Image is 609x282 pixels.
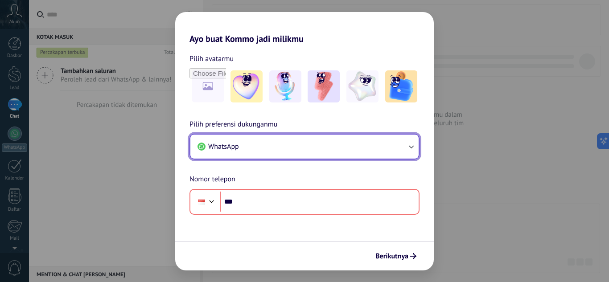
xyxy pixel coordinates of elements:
[269,70,301,102] img: -2.jpeg
[385,70,417,102] img: -5.jpeg
[375,253,408,259] span: Berikutnya
[346,70,379,102] img: -4.jpeg
[193,192,210,211] div: Indonesia: + 62
[175,12,434,44] h2: Ayo buat Kommo jadi milikmu
[371,249,420,264] button: Berikutnya
[189,174,235,185] span: Nomor telepon
[190,135,419,159] button: WhatsApp
[230,70,263,102] img: -1.jpeg
[189,119,277,131] span: Pilih preferensi dukunganmu
[189,53,234,65] span: Pilih avatarmu
[208,142,239,151] span: WhatsApp
[308,70,340,102] img: -3.jpeg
